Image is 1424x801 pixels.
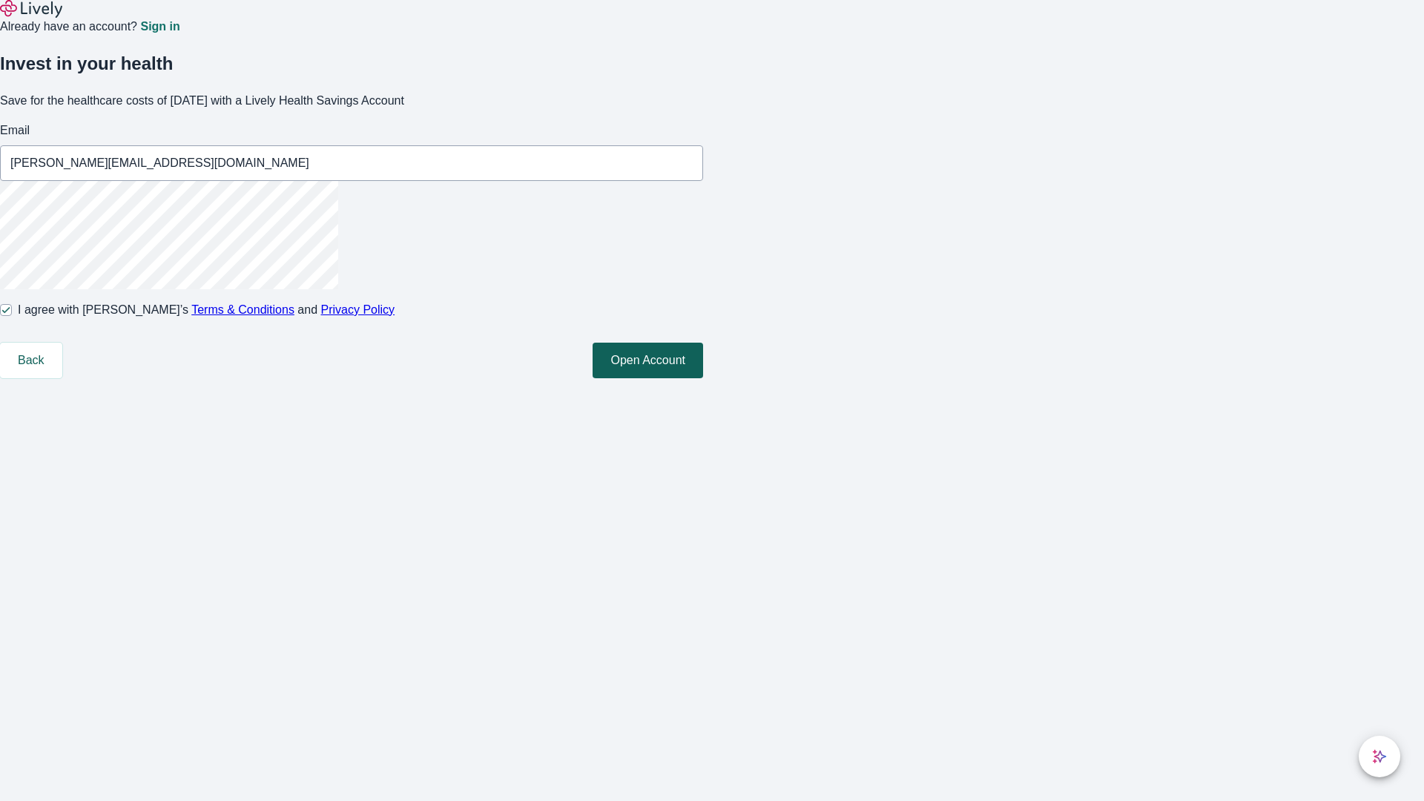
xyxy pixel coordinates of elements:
[1372,749,1387,764] svg: Lively AI Assistant
[18,301,395,319] span: I agree with [PERSON_NAME]’s and
[191,303,294,316] a: Terms & Conditions
[140,21,179,33] a: Sign in
[593,343,703,378] button: Open Account
[321,303,395,316] a: Privacy Policy
[1359,736,1400,777] button: chat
